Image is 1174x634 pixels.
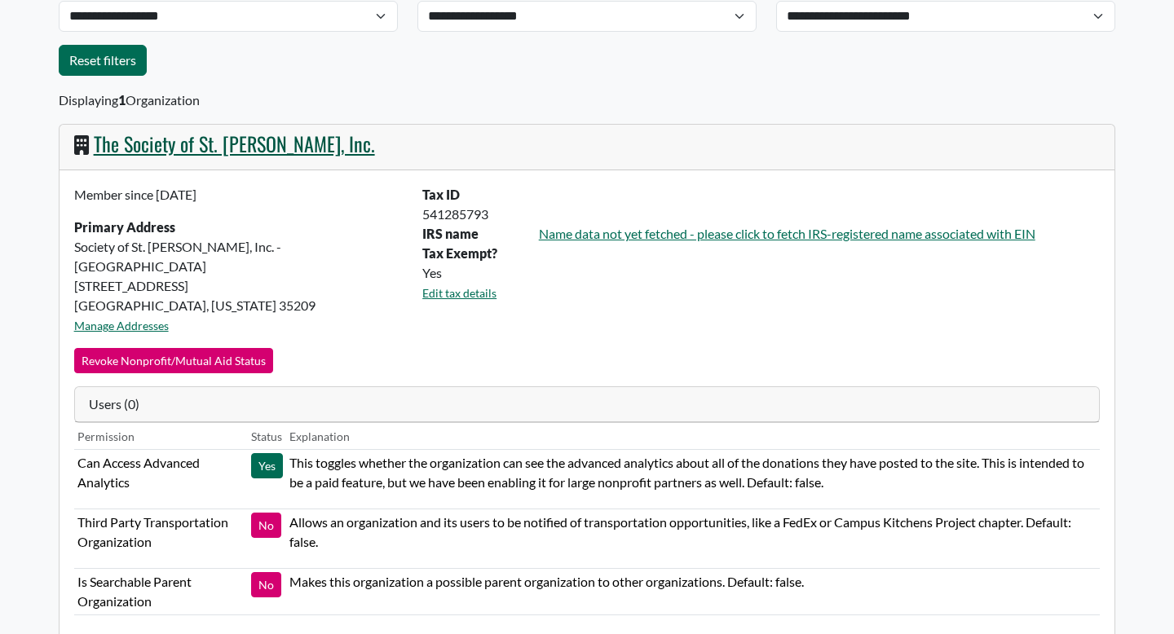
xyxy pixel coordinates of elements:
[94,129,375,158] a: The Society of St. [PERSON_NAME], Inc.
[74,219,175,235] strong: Primary Address
[74,449,249,509] td: Can Access Advanced Analytics
[422,187,460,202] b: Tax ID
[251,572,281,597] button: No
[74,319,169,332] a: Manage Addresses
[59,45,147,76] a: Reset filters
[422,245,497,261] b: Tax Exempt?
[74,568,249,614] td: Is Searchable Parent Organization
[289,572,1097,592] p: Makes this organization a possible parent organization to other organizations. Default: false.
[75,387,1100,422] div: Users (0)
[289,429,350,443] small: Explanation
[289,453,1097,492] p: This toggles whether the organization can see the advanced analytics about all of the donations t...
[289,513,1097,552] p: Allows an organization and its users to be notified of transportation opportunities, like a FedEx...
[74,348,273,373] button: Revoke Nonprofit/Mutual Aid Status
[539,226,1035,241] a: Name data not yet fetched - please click to fetch IRS-registered name associated with EIN
[74,185,404,205] p: Member since [DATE]
[251,453,283,478] button: Yes
[77,429,135,443] small: Permission
[64,185,413,348] div: Society of St. [PERSON_NAME], Inc. - [GEOGRAPHIC_DATA] [STREET_ADDRESS] [GEOGRAPHIC_DATA], [US_ST...
[118,92,126,108] b: 1
[74,509,249,568] td: Third Party Transportation Organization
[251,513,281,538] button: No
[422,226,479,241] strong: IRS name
[413,205,1110,224] div: 541285793
[422,286,497,300] a: Edit tax details
[251,429,282,443] small: Status
[413,263,1110,283] div: Yes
